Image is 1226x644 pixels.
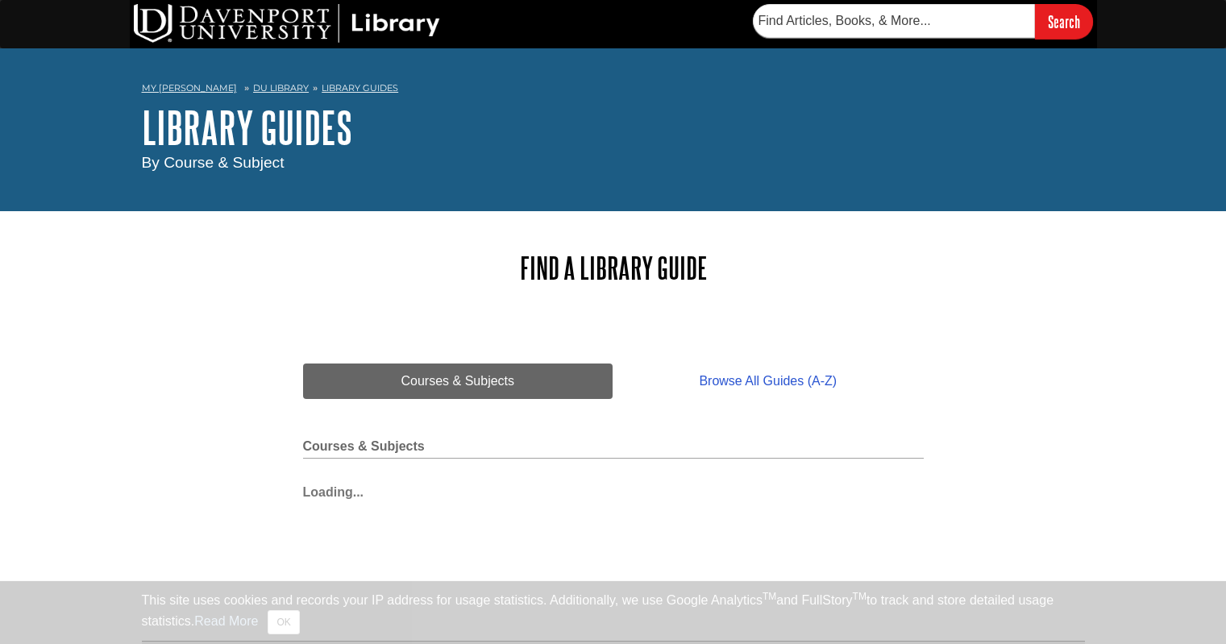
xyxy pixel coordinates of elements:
div: Loading... [303,475,924,502]
div: This site uses cookies and records your IP address for usage statistics. Additionally, we use Goo... [142,591,1085,634]
a: Library Guides [322,82,398,93]
input: Find Articles, Books, & More... [753,4,1035,38]
a: Courses & Subjects [303,364,613,399]
sup: TM [763,591,776,602]
input: Search [1035,4,1093,39]
nav: breadcrumb [142,77,1085,103]
a: Read More [194,614,258,628]
div: By Course & Subject [142,152,1085,175]
h2: Courses & Subjects [303,439,924,459]
button: Close [268,610,299,634]
form: Searches DU Library's articles, books, and more [753,4,1093,39]
sup: TM [853,591,867,602]
img: DU Library [134,4,440,43]
a: My [PERSON_NAME] [142,81,237,95]
a: Browse All Guides (A-Z) [613,364,923,399]
a: DU Library [253,82,309,93]
h2: Find a Library Guide [303,251,924,285]
h1: Library Guides [142,103,1085,152]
